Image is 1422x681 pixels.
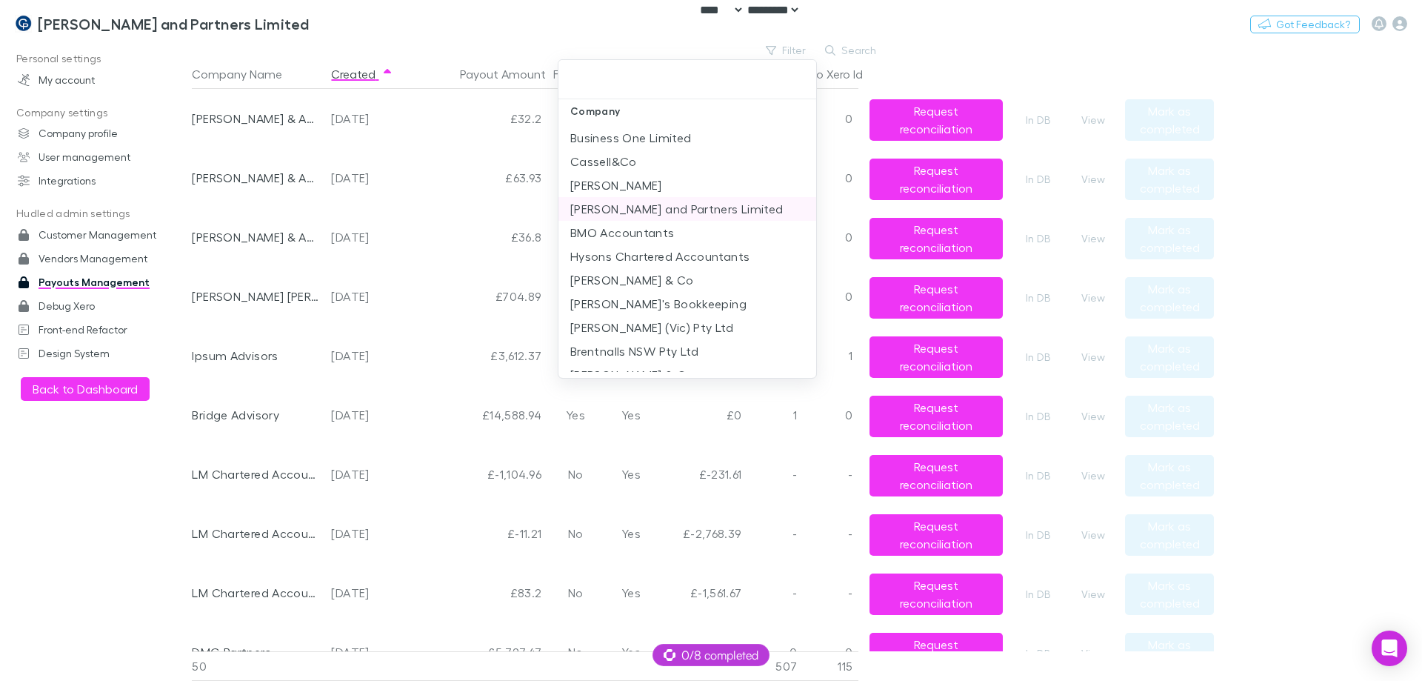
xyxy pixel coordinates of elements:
[558,292,816,316] li: [PERSON_NAME]'s Bookkeeping
[558,339,816,363] li: Brentnalls NSW Pty Ltd
[558,316,816,339] li: [PERSON_NAME] (Vic) Pty Ltd
[558,93,816,129] div: Company
[1372,631,1407,666] div: Open Intercom Messenger
[558,363,816,387] li: [PERSON_NAME] & Co
[558,245,816,268] li: Hysons Chartered Accountants
[558,268,816,292] li: [PERSON_NAME] & Co
[558,150,816,173] li: Cassell&Co
[558,173,816,197] li: [PERSON_NAME]
[558,197,816,221] li: [PERSON_NAME] and Partners Limited
[558,126,816,150] li: Business One Limited
[558,221,816,245] li: BMO Accountants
